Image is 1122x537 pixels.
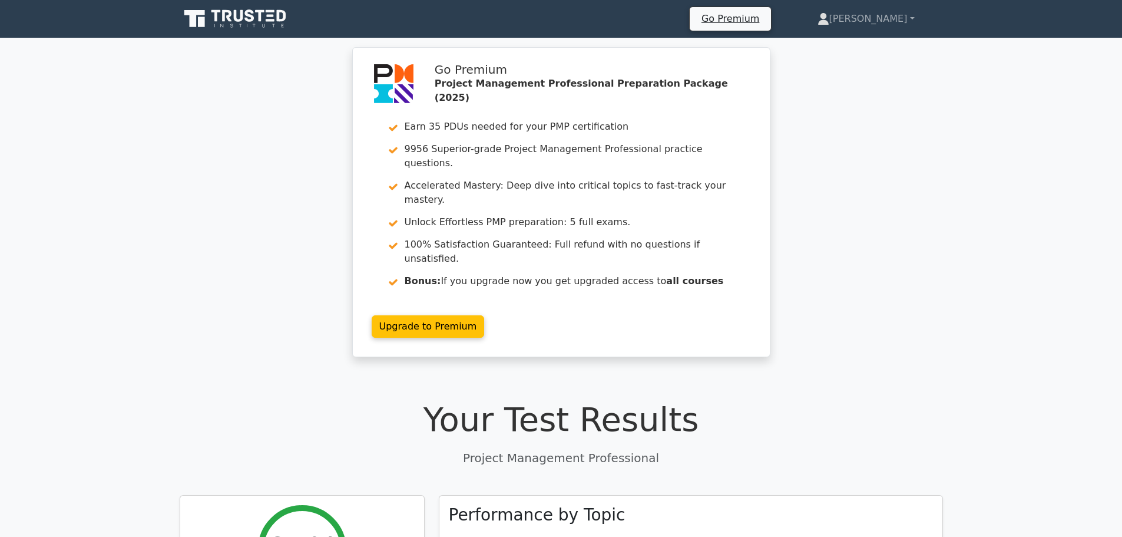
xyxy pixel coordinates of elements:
h3: Performance by Topic [449,505,625,525]
a: [PERSON_NAME] [789,7,943,31]
a: Go Premium [694,11,766,27]
p: Project Management Professional [180,449,943,467]
h1: Your Test Results [180,400,943,439]
a: Upgrade to Premium [372,315,485,338]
